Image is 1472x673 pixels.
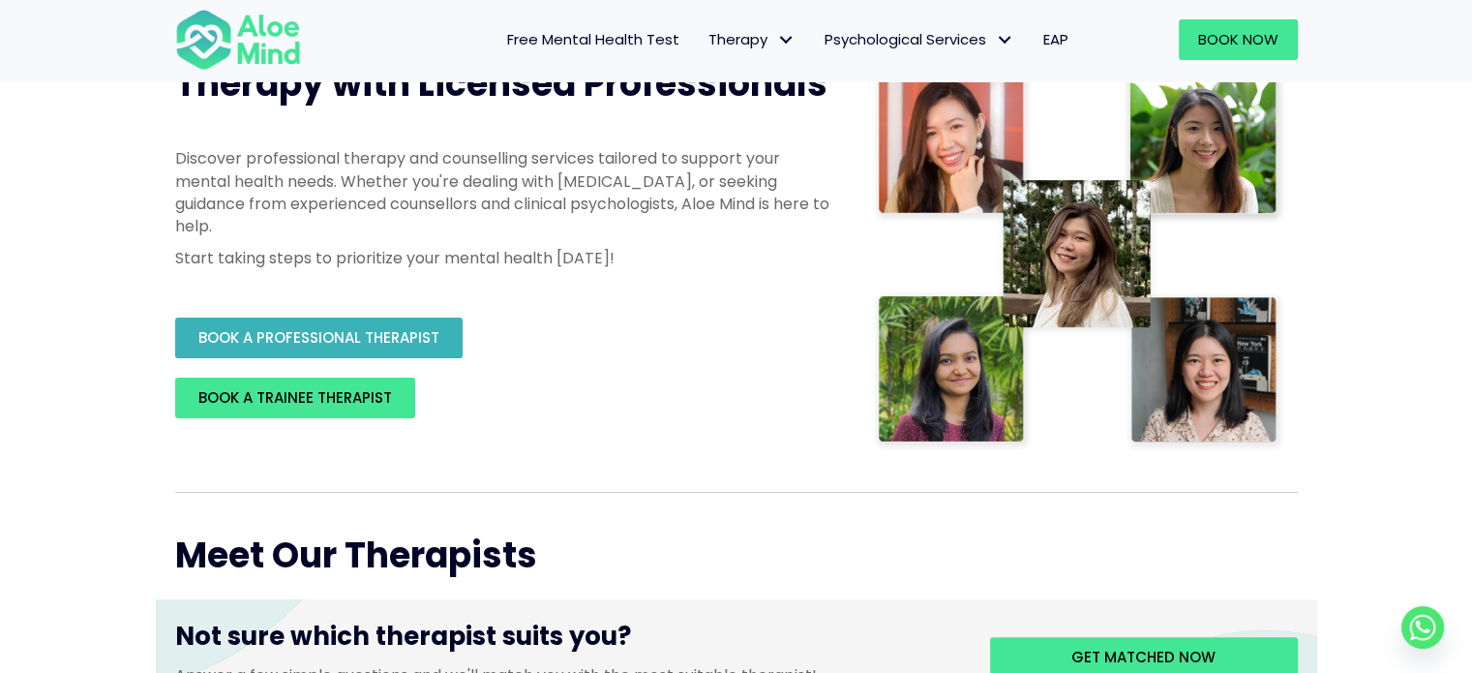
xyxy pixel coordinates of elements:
img: Therapist collage [872,60,1286,453]
span: EAP [1043,29,1068,49]
a: Book Now [1179,19,1298,60]
p: Discover professional therapy and counselling services tailored to support your mental health nee... [175,147,833,237]
span: Free Mental Health Test [507,29,679,49]
a: BOOK A PROFESSIONAL THERAPIST [175,318,463,358]
h3: Not sure which therapist suits you? [175,619,961,663]
span: Therapy: submenu [772,26,800,54]
a: EAP [1029,19,1083,60]
a: BOOK A TRAINEE THERAPIST [175,378,415,418]
a: TherapyTherapy: submenu [694,19,810,60]
a: Psychological ServicesPsychological Services: submenu [810,19,1029,60]
span: Meet Our Therapists [175,531,537,580]
nav: Menu [326,19,1083,60]
a: Whatsapp [1401,606,1444,649]
span: Get matched now [1071,647,1216,667]
img: Aloe mind Logo [175,8,301,72]
span: Psychological Services [825,29,1014,49]
span: Psychological Services: submenu [991,26,1019,54]
span: Book Now [1198,29,1278,49]
p: Start taking steps to prioritize your mental health [DATE]! [175,247,833,269]
span: BOOK A PROFESSIONAL THERAPIST [198,327,439,348]
span: Therapy [708,29,796,49]
span: Therapy with Licensed Professionals [175,59,827,108]
span: BOOK A TRAINEE THERAPIST [198,387,392,408]
a: Free Mental Health Test [493,19,694,60]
